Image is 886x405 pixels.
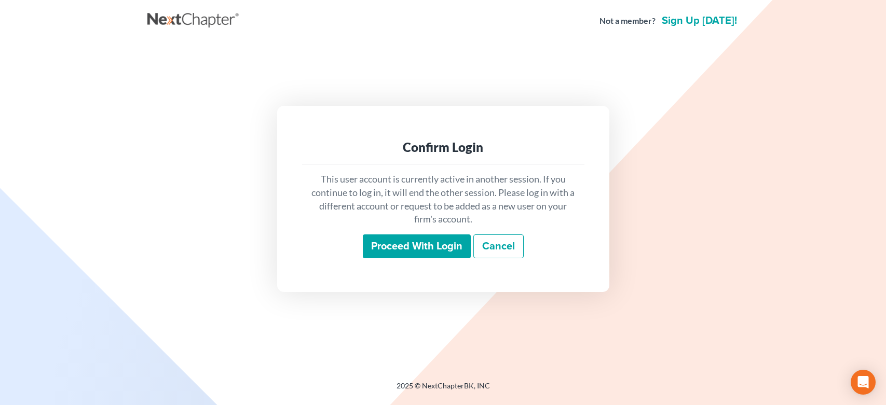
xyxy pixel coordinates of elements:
div: Open Intercom Messenger [851,370,876,395]
p: This user account is currently active in another session. If you continue to log in, it will end ... [310,173,576,226]
a: Sign up [DATE]! [660,16,739,26]
strong: Not a member? [599,15,656,27]
div: Confirm Login [310,139,576,156]
a: Cancel [473,234,524,258]
div: 2025 © NextChapterBK, INC [147,381,739,399]
input: Proceed with login [363,234,471,258]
